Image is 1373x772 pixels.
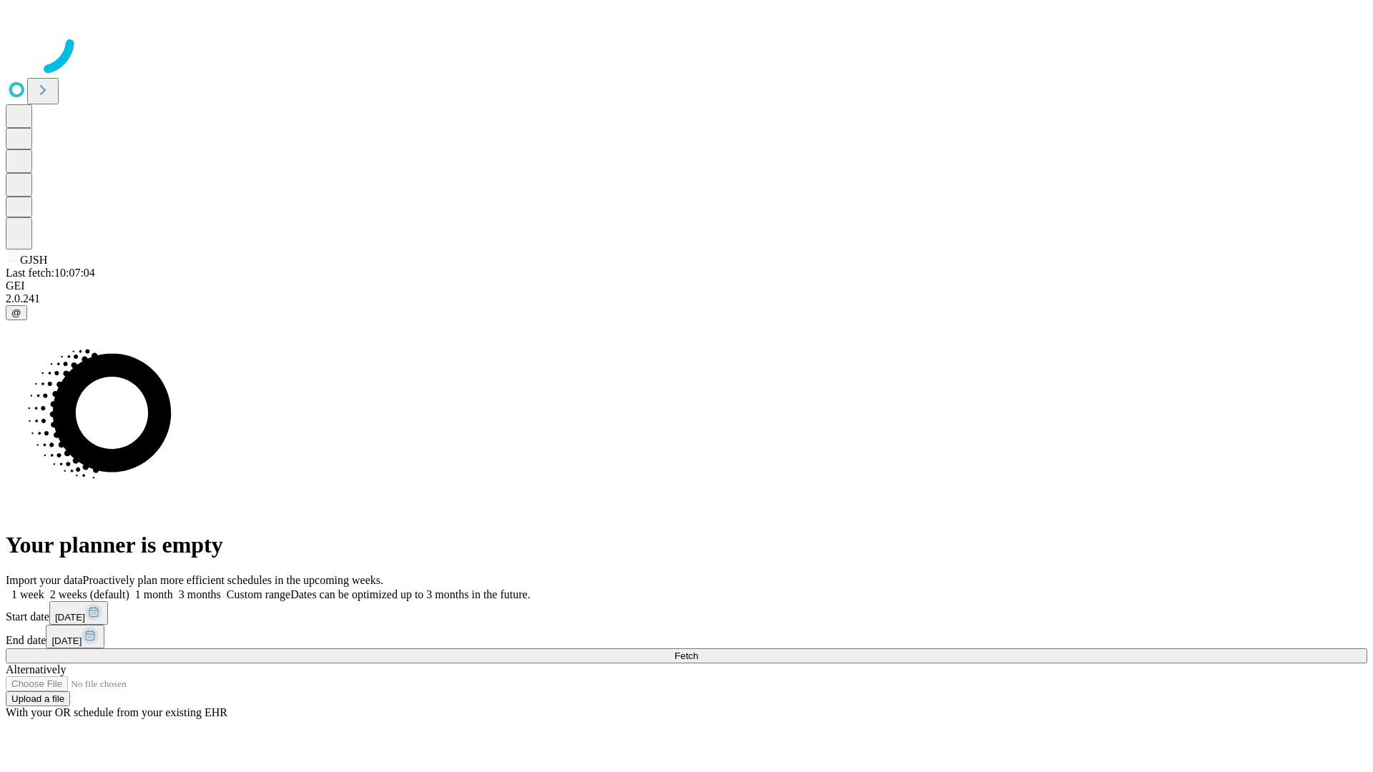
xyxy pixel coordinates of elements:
[6,691,70,706] button: Upload a file
[6,574,83,586] span: Import your data
[51,635,82,646] span: [DATE]
[179,588,221,600] span: 3 months
[6,601,1367,625] div: Start date
[6,706,227,718] span: With your OR schedule from your existing EHR
[6,305,27,320] button: @
[55,612,85,623] span: [DATE]
[46,625,104,648] button: [DATE]
[674,650,698,661] span: Fetch
[49,601,108,625] button: [DATE]
[20,254,47,266] span: GJSH
[135,588,173,600] span: 1 month
[6,292,1367,305] div: 2.0.241
[11,307,21,318] span: @
[6,663,66,675] span: Alternatively
[227,588,290,600] span: Custom range
[6,532,1367,558] h1: Your planner is empty
[290,588,530,600] span: Dates can be optimized up to 3 months in the future.
[50,588,129,600] span: 2 weeks (default)
[6,267,95,279] span: Last fetch: 10:07:04
[11,588,44,600] span: 1 week
[6,625,1367,648] div: End date
[6,648,1367,663] button: Fetch
[6,279,1367,292] div: GEI
[83,574,383,586] span: Proactively plan more efficient schedules in the upcoming weeks.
